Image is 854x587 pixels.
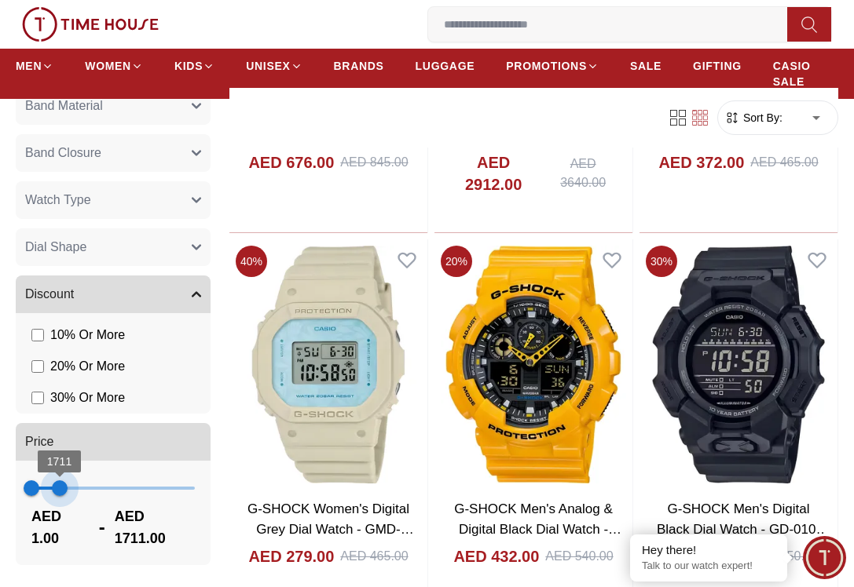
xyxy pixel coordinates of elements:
span: KIDS [174,58,203,74]
span: 30 % [646,246,677,277]
img: G-SHOCK Men's Digital Black Dial Watch - GD-010-1A1DR [640,239,838,490]
span: Discount [25,285,74,304]
div: AED 845.00 [340,153,408,172]
a: LUGGAGE [416,52,475,80]
a: G-SHOCK Women's Digital Grey Dial Watch - GMD-S5600NC-9DR [247,501,414,556]
a: KIDS [174,52,214,80]
h4: AED 279.00 [248,545,334,567]
div: Hey there! [642,542,775,558]
img: ... [22,7,159,42]
input: 30% Or More [31,392,44,404]
a: GIFTING [693,52,742,80]
span: UNISEX [246,58,290,74]
div: AED 465.00 [340,547,408,566]
span: - [90,515,115,540]
div: Chat Widget [803,536,846,579]
span: Sort By: [740,110,783,126]
a: G-SHOCK Men's Digital Black Dial Watch - GD-010-1A1DR [657,501,829,556]
a: UNISEX [246,52,302,80]
button: Sort By: [724,110,783,126]
span: 20 % Or More [50,357,125,376]
div: AED 540.00 [545,547,613,566]
span: BRANDS [334,58,384,74]
h4: AED 432.00 [453,545,539,567]
a: G-SHOCK Men's Analog & Digital Black Dial Watch - GA-100A-9A [454,501,621,556]
button: Band Material [16,87,211,125]
span: LUGGAGE [416,58,475,74]
span: 10 % Or More [50,326,125,345]
span: Dial Shape [25,238,86,257]
span: Price [25,432,53,451]
button: Band Closure [16,134,211,172]
div: AED 3640.00 [546,155,620,192]
span: 40 % [236,246,267,277]
span: MEN [16,58,42,74]
a: PROMOTIONS [506,52,599,80]
span: PROMOTIONS [506,58,587,74]
a: MEN [16,52,53,80]
span: AED 1.00 [31,505,90,549]
h4: AED 676.00 [248,151,334,173]
span: AED 1711.00 [115,505,195,549]
span: 20 % [441,246,472,277]
input: 20% Or More [31,360,44,373]
span: Band Closure [25,144,101,162]
span: SALE [630,58,662,74]
span: CASIO SALE [773,58,838,89]
a: SALE [630,52,662,80]
span: WOMEN [85,58,131,74]
div: AED 465.00 [750,153,818,172]
button: Dial Shape [16,228,211,266]
img: G-SHOCK Men's Analog & Digital Black Dial Watch - GA-100A-9A [434,239,632,490]
h4: AED 2912.00 [447,151,540,195]
button: Watch Type [16,181,211,219]
button: Price [16,423,211,461]
span: 1711 [47,455,72,468]
h4: AED 372.00 [658,151,744,173]
a: CASIO SALE [773,52,838,96]
input: 10% Or More [31,329,44,341]
a: WOMEN [85,52,143,80]
span: Watch Type [25,191,91,210]
span: 30 % Or More [50,388,125,407]
a: BRANDS [334,52,384,80]
p: Talk to our watch expert! [642,560,775,573]
button: Discount [16,275,211,313]
span: Band Material [25,97,103,115]
img: G-SHOCK Women's Digital Grey Dial Watch - GMD-S5600NC-9DR [229,239,427,490]
span: GIFTING [693,58,742,74]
